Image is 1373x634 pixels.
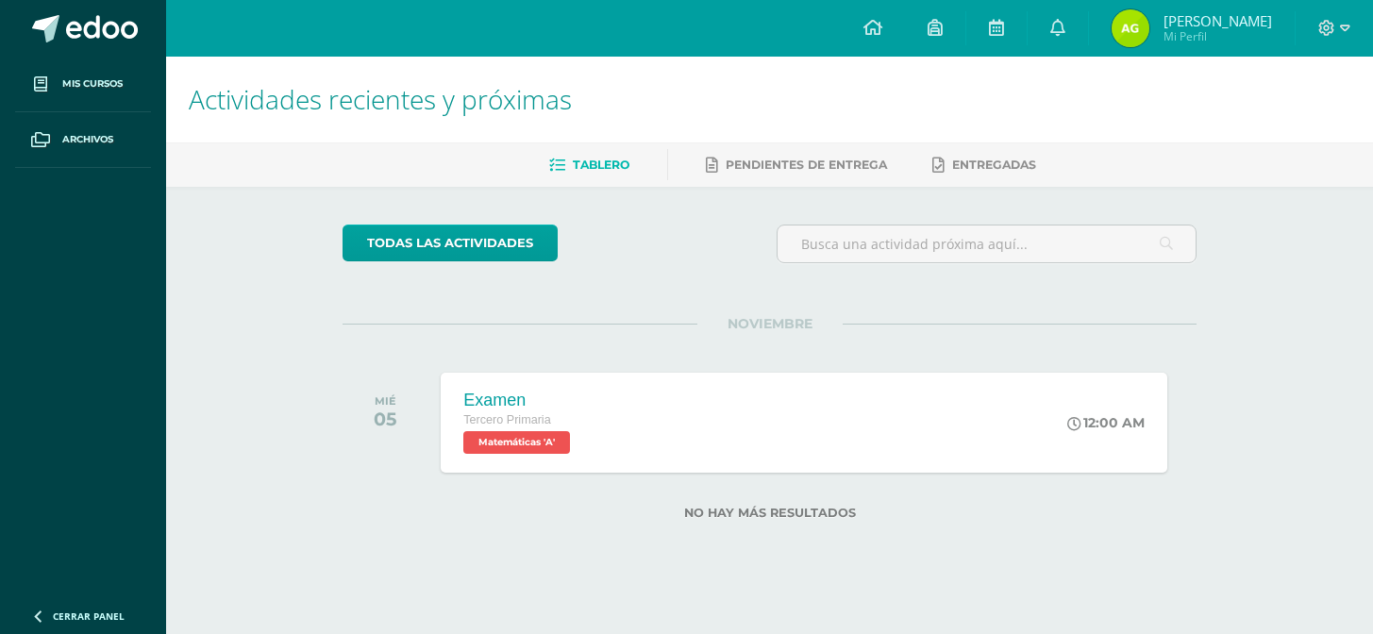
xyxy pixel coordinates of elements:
div: Examen [463,391,575,410]
a: Tablero [549,150,629,180]
span: Entregadas [952,158,1036,172]
span: NOVIEMBRE [697,315,843,332]
span: Mi Perfil [1164,28,1272,44]
span: Tercero Primaria [463,413,550,426]
span: Pendientes de entrega [726,158,887,172]
span: Matemáticas 'A' [463,431,570,454]
a: Mis cursos [15,57,151,112]
img: 7f81f4ba5cc2156d4da63f1ddbdbb887.png [1112,9,1149,47]
span: [PERSON_NAME] [1164,11,1272,30]
span: Actividades recientes y próximas [189,81,572,117]
div: MIÉ [374,394,396,408]
div: 12:00 AM [1067,414,1145,431]
a: Archivos [15,112,151,168]
span: Archivos [62,132,113,147]
input: Busca una actividad próxima aquí... [778,225,1196,262]
span: Mis cursos [62,76,123,92]
div: 05 [374,408,396,430]
a: Entregadas [932,150,1036,180]
label: No hay más resultados [343,506,1197,520]
span: Tablero [573,158,629,172]
a: todas las Actividades [343,225,558,261]
a: Pendientes de entrega [706,150,887,180]
span: Cerrar panel [53,609,125,623]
